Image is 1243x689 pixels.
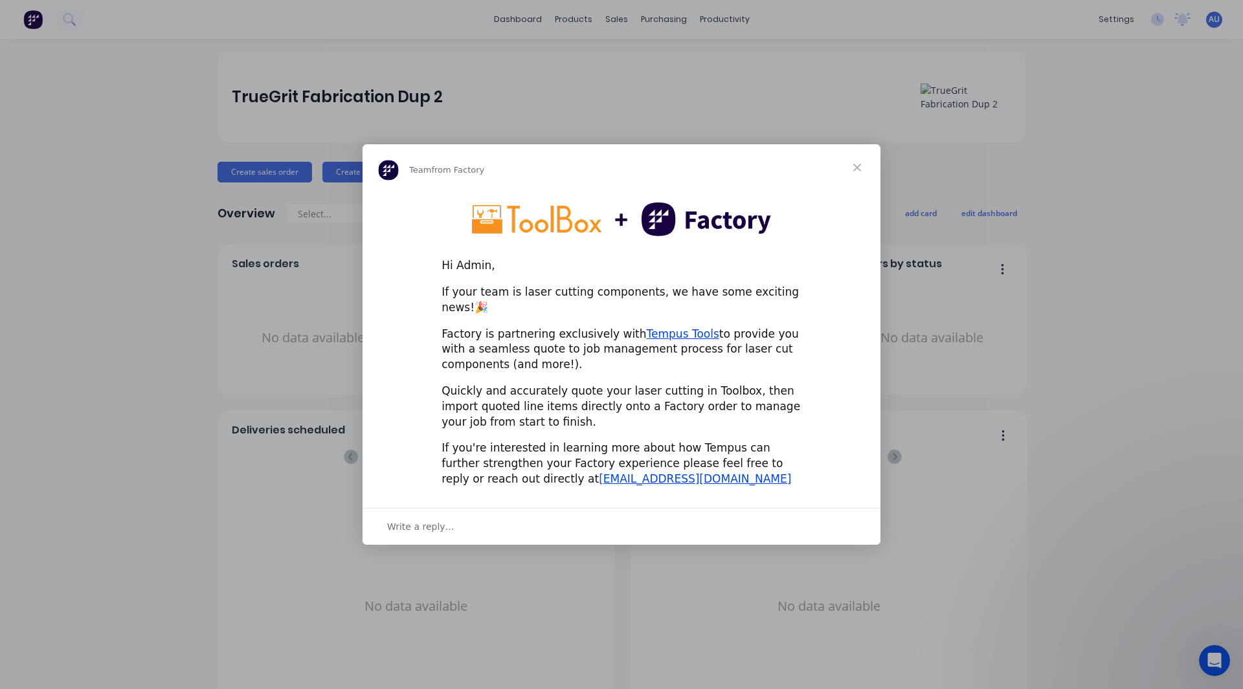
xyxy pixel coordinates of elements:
[378,160,399,180] img: Profile image for Team
[442,258,801,274] div: Hi Admin,
[387,518,454,535] span: Write a reply…
[431,165,484,175] span: from Factory
[363,508,880,545] div: Open conversation and reply
[834,144,880,191] span: Close
[442,327,801,373] div: Factory is partnering exclusively with to provide you with a seamless quote to job management pro...
[647,327,719,340] a: Tempus Tools
[409,165,431,175] span: Team
[599,472,791,485] a: [EMAIL_ADDRESS][DOMAIN_NAME]
[442,441,801,487] div: If you're interested in learning more about how Tempus can further strengthen your Factory experi...
[442,384,801,430] div: Quickly and accurately quote your laser cutting in Toolbox, then import quoted line items directl...
[442,285,801,316] div: If your team is laser cutting components, we have some exciting news!🎉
